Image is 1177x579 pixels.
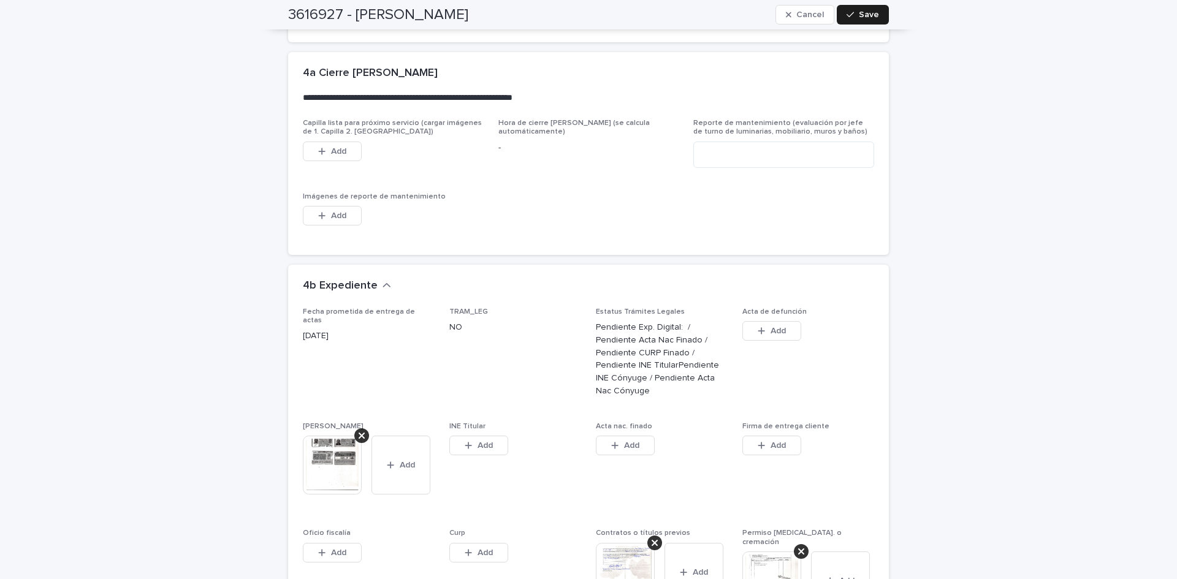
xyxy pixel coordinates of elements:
p: [DATE] [303,330,435,342]
button: Add [449,436,508,455]
button: Add [303,142,362,161]
button: Add [371,436,430,494]
span: Acta de defunción [742,308,807,316]
span: Estatus Trámites Legales [596,308,685,316]
p: Pendiente Exp. Digital: / Pendiente Acta Nac Finado / Pendiente CURP Finado / Pendiente INE Titul... [596,321,728,398]
p: NO [449,321,581,334]
h2: 4a Cierre [PERSON_NAME] [303,67,438,80]
button: Add [742,436,801,455]
span: Add [331,548,346,557]
span: Reporte de mantenimiento (evaluación por jefe de turno de luminarias, mobiliario, muros y baños) [693,119,867,135]
span: Curp [449,529,465,537]
span: Add [771,327,786,335]
span: Cancel [796,10,824,19]
button: Add [303,206,362,225]
span: Save [859,10,879,19]
button: 4b Expediente [303,279,391,293]
span: Add [771,441,786,450]
span: Add [624,441,639,450]
h2: 4b Expediente [303,279,378,293]
span: Add [478,548,493,557]
span: Add [693,568,708,577]
span: INE Titular [449,423,486,430]
span: Firma de entrega cliente [742,423,829,430]
button: Add [596,436,655,455]
button: Save [837,5,889,25]
span: Acta nac. finado [596,423,652,430]
span: Imágenes de reporte de mantenimiento [303,193,446,200]
button: Add [303,543,362,562]
span: Contratos o títulos previos [596,529,690,537]
button: Add [449,543,508,562]
button: Add [742,321,801,341]
span: Add [331,211,346,220]
span: Add [331,147,346,156]
span: Add [478,441,493,450]
span: Capilla lista para próximo servicio (cargar imágenes de 1. Capilla 2. [GEOGRAPHIC_DATA]) [303,119,482,135]
span: Oficio fiscalía [303,529,351,537]
span: Fecha prometida de entrega de actas [303,308,415,324]
span: Hora de cierre [PERSON_NAME] (se calcula automáticamente) [498,119,650,135]
span: [PERSON_NAME] [303,423,364,430]
p: - [498,142,679,154]
span: Add [400,461,415,469]
h2: 3616927 - [PERSON_NAME] [288,6,468,24]
button: Cancel [775,5,834,25]
span: Permiso [MEDICAL_DATA]. o cremación [742,529,842,545]
span: TRAM_LEG [449,308,488,316]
